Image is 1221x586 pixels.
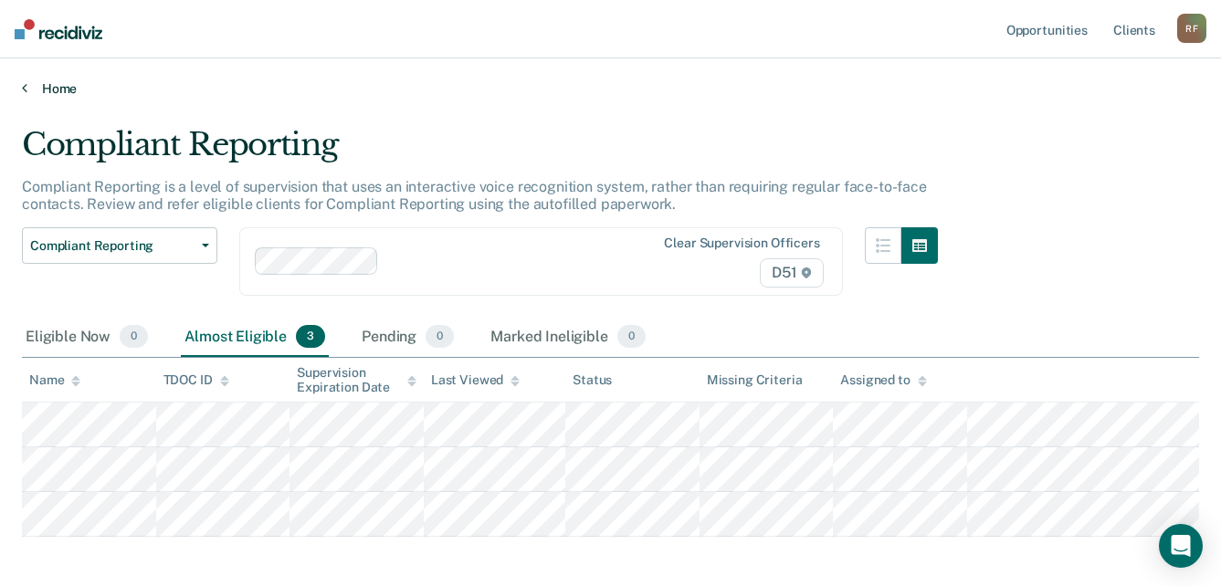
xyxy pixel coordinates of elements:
[15,19,102,39] img: Recidiviz
[30,238,195,254] span: Compliant Reporting
[22,227,217,264] button: Compliant Reporting
[22,126,938,178] div: Compliant Reporting
[22,178,927,213] p: Compliant Reporting is a level of supervision that uses an interactive voice recognition system, ...
[163,372,229,388] div: TDOC ID
[431,372,520,388] div: Last Viewed
[1177,14,1206,43] div: R F
[840,372,926,388] div: Assigned to
[296,325,325,349] span: 3
[358,318,458,358] div: Pending0
[120,325,148,349] span: 0
[426,325,454,349] span: 0
[29,372,80,388] div: Name
[617,325,646,349] span: 0
[573,372,612,388] div: Status
[297,365,416,396] div: Supervision Expiration Date
[1159,524,1203,568] div: Open Intercom Messenger
[760,258,823,288] span: D51
[664,235,819,251] div: Clear supervision officers
[1177,14,1206,43] button: RF
[22,80,1199,97] a: Home
[22,318,152,358] div: Eligible Now0
[707,372,803,388] div: Missing Criteria
[487,318,649,358] div: Marked Ineligible0
[181,318,329,358] div: Almost Eligible3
